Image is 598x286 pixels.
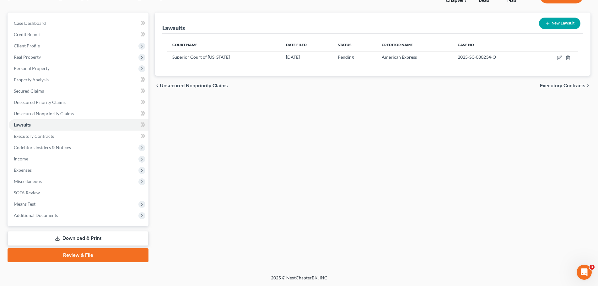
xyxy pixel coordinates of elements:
[14,213,58,218] span: Additional Documents
[14,111,74,116] span: Unsecured Nonpriority Claims
[382,42,413,47] span: Creditor Name
[8,231,148,246] a: Download & Print
[172,42,197,47] span: Court Name
[14,20,46,26] span: Case Dashboard
[14,66,50,71] span: Personal Property
[382,54,417,60] span: American Express
[9,97,148,108] a: Unsecured Priority Claims
[155,83,160,88] i: chevron_left
[9,119,148,131] a: Lawsuits
[14,201,35,207] span: Means Test
[9,85,148,97] a: Secured Claims
[9,131,148,142] a: Executory Contracts
[14,179,42,184] span: Miscellaneous
[14,145,71,150] span: Codebtors Insiders & Notices
[14,122,31,127] span: Lawsuits
[9,187,148,198] a: SOFA Review
[14,133,54,139] span: Executory Contracts
[14,100,66,105] span: Unsecured Priority Claims
[286,42,307,47] span: Date Filed
[8,248,148,262] a: Review & File
[14,32,41,37] span: Credit Report
[14,88,44,94] span: Secured Claims
[14,156,28,161] span: Income
[14,43,40,48] span: Client Profile
[14,167,32,173] span: Expenses
[577,265,592,280] iframe: Intercom live chat
[120,275,478,286] div: 2025 © NextChapterBK, INC
[9,18,148,29] a: Case Dashboard
[539,18,580,29] button: New Lawsuit
[540,83,590,88] button: Executory Contracts chevron_right
[172,54,230,60] span: Superior Court of [US_STATE]
[458,42,474,47] span: Case No
[338,42,352,47] span: Status
[585,83,590,88] i: chevron_right
[14,54,41,60] span: Real Property
[458,54,496,60] span: 2025-SC-030234-O
[286,54,300,60] span: [DATE]
[338,54,354,60] span: Pending
[9,29,148,40] a: Credit Report
[540,83,585,88] span: Executory Contracts
[14,77,49,82] span: Property Analysis
[9,74,148,85] a: Property Analysis
[590,265,595,270] span: 3
[14,190,40,195] span: SOFA Review
[155,83,228,88] button: chevron_left Unsecured Nonpriority Claims
[160,83,228,88] span: Unsecured Nonpriority Claims
[9,108,148,119] a: Unsecured Nonpriority Claims
[162,24,185,32] div: Lawsuits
